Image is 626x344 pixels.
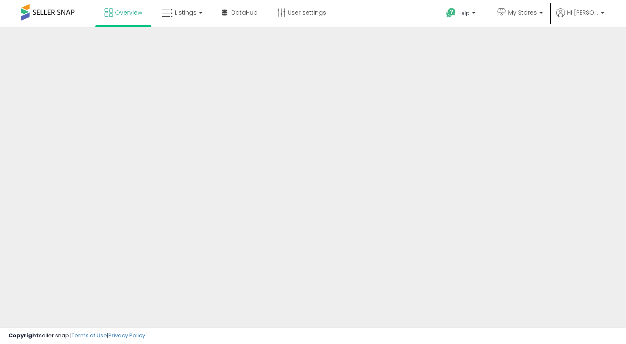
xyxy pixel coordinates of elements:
[446,8,456,18] i: Get Help
[8,331,39,339] strong: Copyright
[8,332,145,340] div: seller snap | |
[231,8,258,17] span: DataHub
[115,8,142,17] span: Overview
[108,331,145,339] a: Privacy Policy
[567,8,598,17] span: Hi [PERSON_NAME]
[72,331,107,339] a: Terms of Use
[458,10,470,17] span: Help
[508,8,537,17] span: My Stores
[556,8,604,27] a: Hi [PERSON_NAME]
[439,1,484,27] a: Help
[175,8,197,17] span: Listings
